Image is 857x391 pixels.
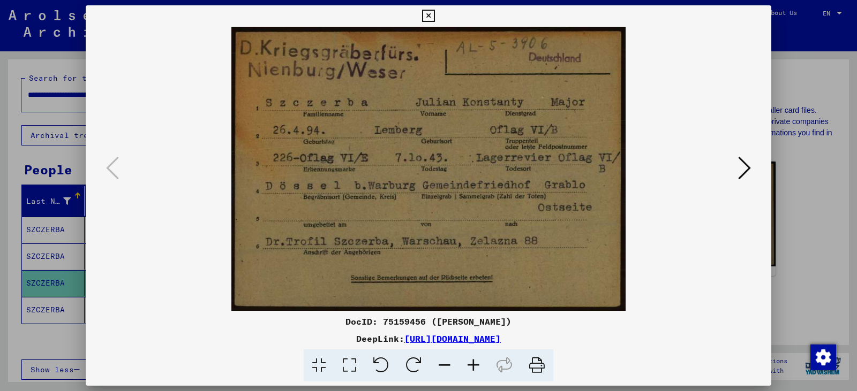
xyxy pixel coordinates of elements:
a: [URL][DOMAIN_NAME] [404,333,501,344]
div: Change consent [810,344,836,370]
img: 001.jpg [122,27,735,311]
div: DeepLink: [86,332,771,345]
div: DocID: 75159456 ([PERSON_NAME]) [86,315,771,328]
img: Change consent [810,344,836,370]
